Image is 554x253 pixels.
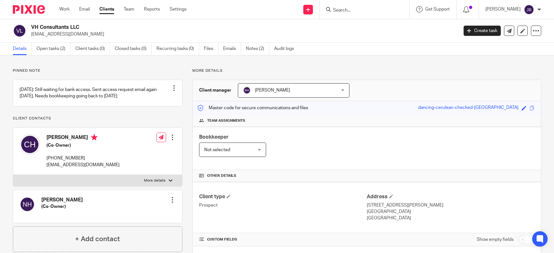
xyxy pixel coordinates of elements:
[46,155,120,161] p: [PHONE_NUMBER]
[115,43,152,55] a: Closed tasks (0)
[144,178,165,183] p: More details
[199,135,229,140] span: Bookkeeper
[204,43,218,55] a: Files
[46,134,120,142] h4: [PERSON_NAME]
[192,68,541,73] p: More details
[20,197,35,212] img: svg%3E
[13,68,182,73] p: Pinned note
[59,6,70,12] a: Work
[207,173,236,178] span: Other details
[524,4,534,15] img: svg%3E
[79,6,90,12] a: Email
[41,197,83,203] h4: [PERSON_NAME]
[425,7,450,12] span: Get Support
[13,43,32,55] a: Details
[332,8,390,13] input: Search
[75,234,120,244] h4: + Add contact
[485,6,521,12] p: [PERSON_NAME]
[243,86,251,94] img: svg%3E
[274,43,299,55] a: Audit logs
[199,193,367,200] h4: Client type
[91,134,97,141] i: Primary
[367,202,534,208] p: [STREET_ADDRESS][PERSON_NAME]
[13,5,45,14] img: Pixie
[124,6,134,12] a: Team
[199,237,367,242] h4: CUSTOM FIELDS
[170,6,187,12] a: Settings
[223,43,241,55] a: Emails
[199,87,231,94] h3: Client manager
[75,43,110,55] a: Client tasks (0)
[197,105,308,111] p: Master code for secure communications and files
[99,6,114,12] a: Clients
[156,43,199,55] a: Recurring tasks (0)
[367,215,534,221] p: [GEOGRAPHIC_DATA]
[204,148,230,152] span: Not selected
[144,6,160,12] a: Reports
[367,208,534,215] p: [GEOGRAPHIC_DATA]
[255,88,290,93] span: [PERSON_NAME]
[464,26,501,36] a: Create task
[46,162,120,168] p: [EMAIL_ADDRESS][DOMAIN_NAME]
[477,236,514,243] label: Show empty fields
[46,142,120,149] h5: (Co-Owner)
[13,24,26,37] img: svg%3E
[199,202,367,208] p: Prospect
[31,31,454,37] p: [EMAIL_ADDRESS][DOMAIN_NAME]
[31,24,369,31] h2: VH Consultants LLC
[41,203,83,210] h5: (Co-Owner)
[37,43,71,55] a: Open tasks (2)
[246,43,269,55] a: Notes (2)
[418,104,518,112] div: dancing-cerulean-checked-[GEOGRAPHIC_DATA]
[207,118,245,123] span: Team assignments
[20,134,40,155] img: svg%3E
[367,193,534,200] h4: Address
[13,116,182,121] p: Client contacts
